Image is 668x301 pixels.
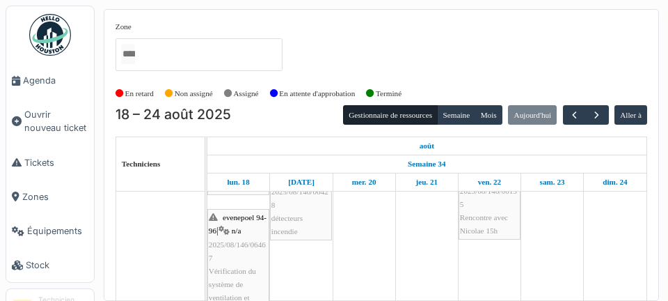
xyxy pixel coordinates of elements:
span: Ouvrir nouveau ticket [24,108,88,134]
a: Tickets [6,146,94,180]
span: n/a [232,226,241,235]
a: 20 août 2025 [349,173,380,191]
span: Agenda [23,74,88,87]
input: Tous [121,44,135,64]
button: Gestionnaire de ressources [343,105,438,125]
a: Zones [6,180,94,214]
span: evenepoel 94-96 [209,213,267,235]
div: | [460,157,519,238]
button: Précédent [563,105,586,125]
a: 19 août 2025 [285,173,318,191]
span: Zones [22,190,88,203]
a: 24 août 2025 [599,173,630,191]
a: 23 août 2025 [536,173,568,191]
span: Techniciens [122,160,161,168]
span: Stock [26,258,88,272]
a: Équipements [6,214,94,248]
a: 22 août 2025 [475,173,505,191]
label: Terminé [376,88,401,100]
span: Rencontre avec Nicolae 15h [460,213,508,235]
label: Zone [116,21,132,33]
label: En retard [125,88,154,100]
button: Aujourd'hui [508,105,557,125]
a: Ouvrir nouveau ticket [6,98,94,145]
a: 18 août 2025 [416,137,438,155]
span: 2025/08/146/06467 [209,240,266,262]
a: 21 août 2025 [412,173,441,191]
span: 2025/08/146/06155 [460,187,517,208]
a: 18 août 2025 [223,173,253,191]
a: Agenda [6,63,94,98]
span: détecteurs incendie [271,214,303,236]
div: | [271,158,331,238]
button: Aller à [614,105,647,125]
button: Semaine [437,105,475,125]
img: Badge_color-CXgf-gQk.svg [29,14,71,56]
label: Assigné [234,88,259,100]
h2: 18 – 24 août 2025 [116,107,231,123]
span: Équipements [27,224,88,238]
button: Mois [475,105,502,125]
button: Suivant [585,105,608,125]
a: Semaine 34 [404,155,449,173]
label: Non assigné [175,88,213,100]
a: Stock [6,248,94,282]
label: En attente d'approbation [279,88,355,100]
span: Tickets [24,156,88,169]
span: 2025/08/146/06428 [271,187,328,209]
